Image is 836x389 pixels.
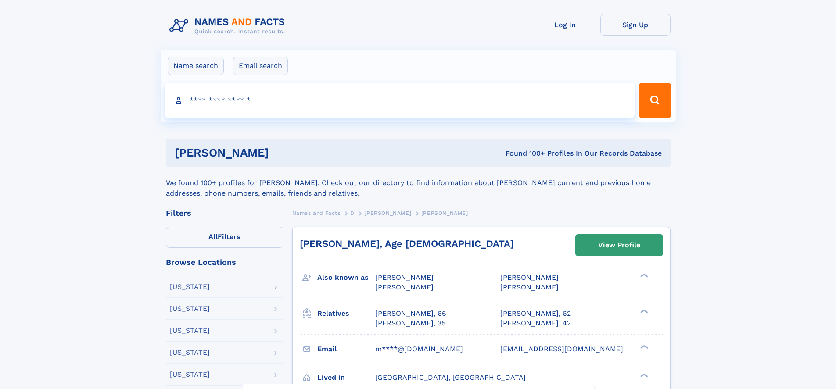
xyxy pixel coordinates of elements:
div: Browse Locations [166,258,283,266]
span: All [208,232,218,241]
input: search input [165,83,635,118]
span: [PERSON_NAME] [500,273,559,282]
div: [US_STATE] [170,305,210,312]
img: Logo Names and Facts [166,14,292,38]
span: D [350,210,355,216]
div: View Profile [598,235,640,255]
span: [GEOGRAPHIC_DATA], [GEOGRAPHIC_DATA] [375,373,526,382]
div: ❯ [638,308,649,314]
label: Email search [233,57,288,75]
div: Found 100+ Profiles In Our Records Database [387,149,662,158]
a: D [350,207,355,218]
a: [PERSON_NAME], 66 [375,309,446,318]
div: [US_STATE] [170,327,210,334]
h3: Email [317,342,375,357]
a: [PERSON_NAME], 62 [500,309,571,318]
label: Name search [168,57,224,75]
div: ❯ [638,372,649,378]
h3: Lived in [317,370,375,385]
span: [PERSON_NAME] [375,273,434,282]
div: [US_STATE] [170,283,210,290]
span: [PERSON_NAME] [375,283,434,291]
div: [US_STATE] [170,349,210,356]
span: [PERSON_NAME] [364,210,411,216]
div: We found 100+ profiles for [PERSON_NAME]. Check out our directory to find information about [PERS... [166,167,671,199]
div: ❯ [638,344,649,350]
div: Filters [166,209,283,217]
a: [PERSON_NAME], Age [DEMOGRAPHIC_DATA] [300,238,514,249]
div: [US_STATE] [170,371,210,378]
a: Names and Facts [292,207,341,218]
h3: Also known as [317,270,375,285]
a: [PERSON_NAME], 42 [500,318,571,328]
h1: [PERSON_NAME] [175,147,388,158]
label: Filters [166,227,283,248]
h3: Relatives [317,306,375,321]
a: View Profile [576,235,663,256]
a: Sign Up [600,14,671,36]
span: [PERSON_NAME] [421,210,468,216]
div: ❯ [638,273,649,278]
span: [EMAIL_ADDRESS][DOMAIN_NAME] [500,345,623,353]
a: Log In [530,14,600,36]
span: [PERSON_NAME] [500,283,559,291]
a: [PERSON_NAME], 35 [375,318,445,328]
a: [PERSON_NAME] [364,207,411,218]
button: Search Button [639,83,671,118]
